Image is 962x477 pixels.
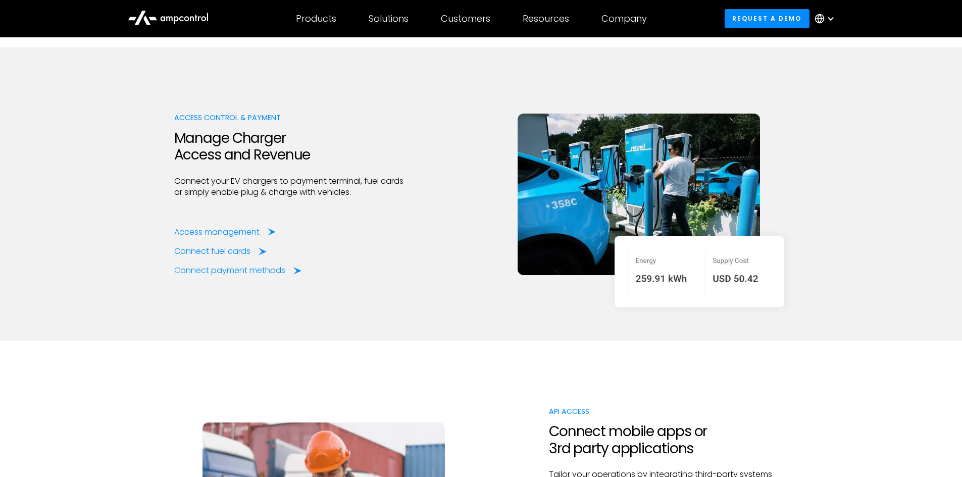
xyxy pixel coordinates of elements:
[174,265,301,276] a: Connect payment methods
[601,13,647,24] div: Company
[296,13,336,24] div: Products
[174,246,267,257] a: Connect fuel cards
[725,9,809,28] a: Request a demo
[174,112,414,123] div: Access Control & Payment
[174,227,260,238] div: Access management
[623,244,776,299] img: Energy Cost for EV Charging
[518,114,760,275] img: Ampcontrol OCPP EV Charging Messages
[174,265,285,276] div: Connect payment methods
[174,176,414,198] p: Connect your EV chargers to payment terminal, fuel cards or simply enable plug & charge with vehi...
[174,246,250,257] div: Connect fuel cards
[369,13,409,24] div: Solutions
[549,406,788,417] div: API access
[441,13,490,24] div: Customers
[523,13,569,24] div: Resources
[174,227,276,238] a: Access management
[174,130,414,164] h2: Manage Charger Access and Revenue
[549,423,788,457] h2: Connect mobile apps or 3rd party applications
